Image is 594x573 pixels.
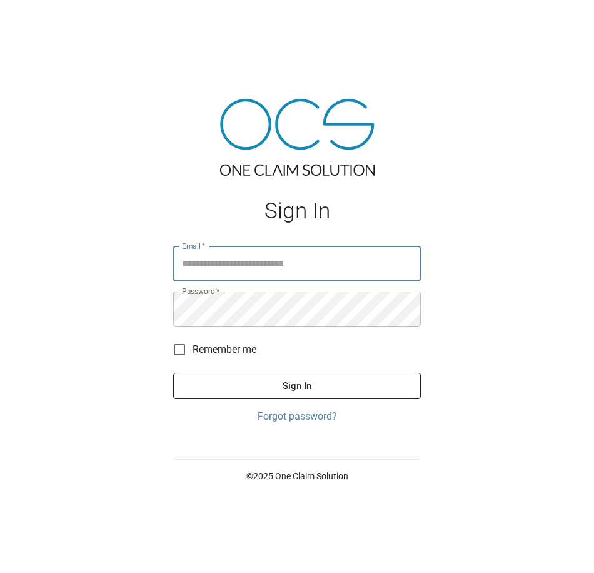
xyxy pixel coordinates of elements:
[173,198,421,224] h1: Sign In
[173,373,421,399] button: Sign In
[193,342,256,357] span: Remember me
[173,409,421,424] a: Forgot password?
[15,8,65,33] img: ocs-logo-white-transparent.png
[182,241,206,251] label: Email
[220,99,375,176] img: ocs-logo-tra.png
[182,286,219,297] label: Password
[173,470,421,482] p: © 2025 One Claim Solution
